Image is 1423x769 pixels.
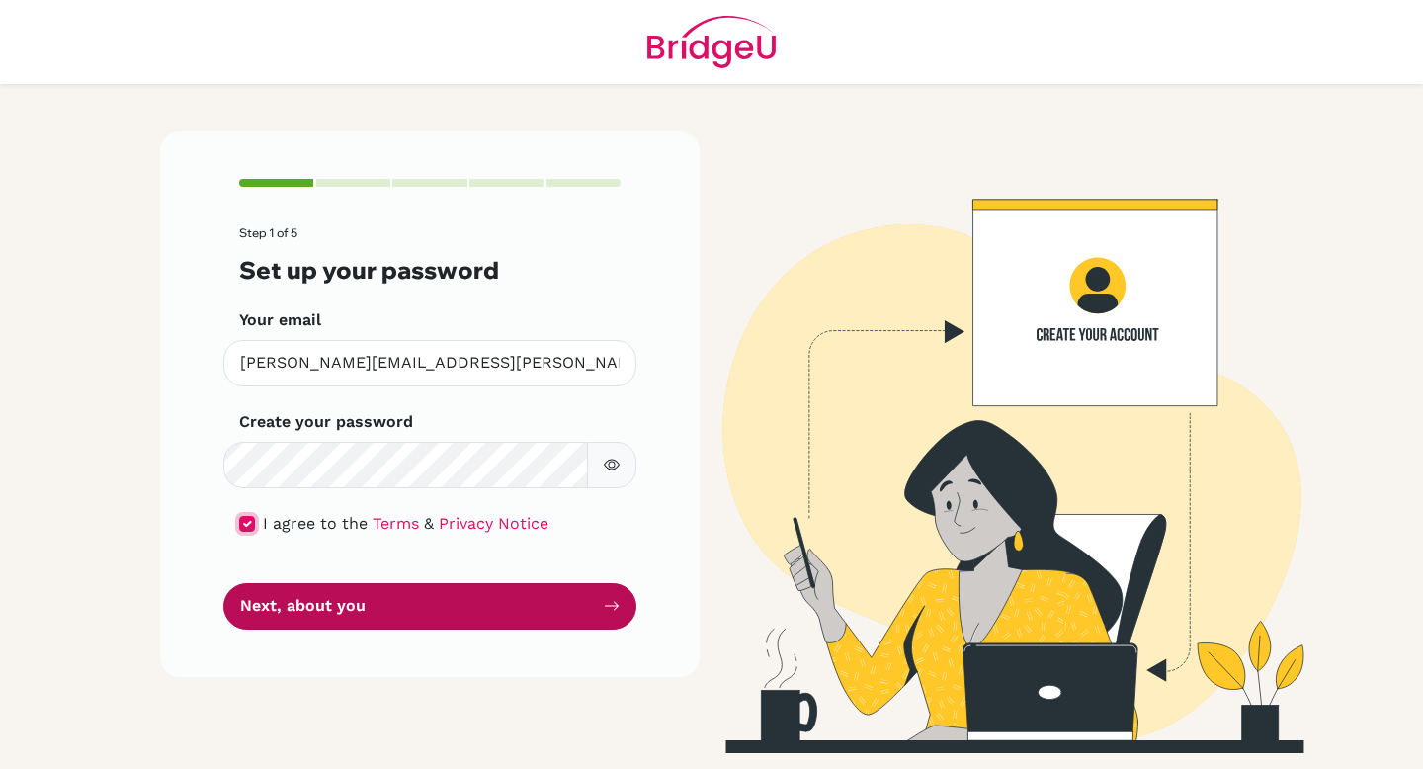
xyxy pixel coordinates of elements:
[263,514,368,533] span: I agree to the
[239,225,297,240] span: Step 1 of 5
[424,514,434,533] span: &
[439,514,548,533] a: Privacy Notice
[223,340,636,386] input: Insert your email*
[223,583,636,630] button: Next, about you
[239,308,321,332] label: Your email
[373,514,419,533] a: Terms
[239,256,621,285] h3: Set up your password
[239,410,413,434] label: Create your password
